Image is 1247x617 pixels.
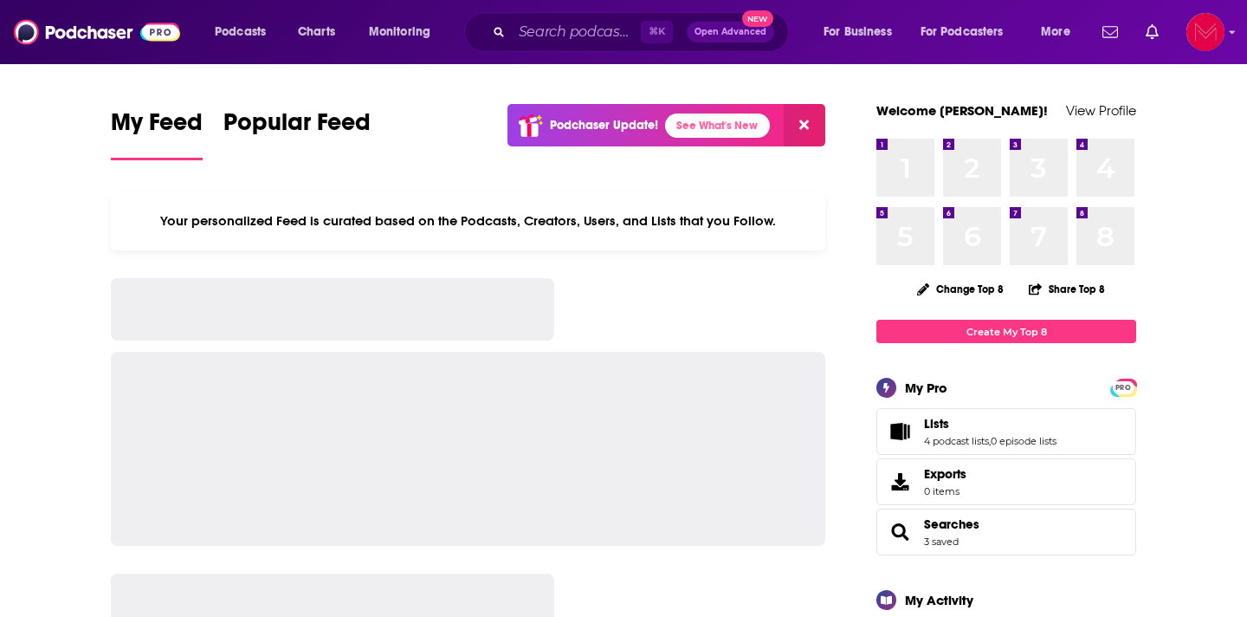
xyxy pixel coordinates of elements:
[1186,13,1224,51] span: Logged in as Pamelamcclure
[907,278,1014,300] button: Change Top 8
[921,20,1004,44] span: For Podcasters
[1113,380,1134,393] a: PRO
[550,118,658,133] p: Podchaser Update!
[1139,17,1166,47] a: Show notifications dropdown
[481,12,805,52] div: Search podcasts, credits, & more...
[1113,381,1134,394] span: PRO
[111,107,203,160] a: My Feed
[215,20,266,44] span: Podcasts
[687,22,774,42] button: Open AdvancedNew
[876,408,1136,455] span: Lists
[1029,18,1092,46] button: open menu
[223,107,371,160] a: Popular Feed
[14,16,180,49] img: Podchaser - Follow, Share and Rate Podcasts
[742,10,773,27] span: New
[924,516,979,532] a: Searches
[882,470,917,494] span: Exports
[905,380,947,396] div: My Pro
[876,320,1136,343] a: Create My Top 8
[369,20,430,44] span: Monitoring
[1041,20,1070,44] span: More
[989,435,991,447] span: ,
[111,107,203,147] span: My Feed
[1186,13,1224,51] img: User Profile
[876,509,1136,555] span: Searches
[811,18,914,46] button: open menu
[924,466,966,482] span: Exports
[876,458,1136,505] a: Exports
[298,20,335,44] span: Charts
[203,18,288,46] button: open menu
[111,192,825,250] div: Your personalized Feed is curated based on the Podcasts, Creators, Users, and Lists that you Follow.
[924,416,949,432] span: Lists
[882,419,917,444] a: Lists
[1028,272,1106,306] button: Share Top 8
[876,102,1048,119] a: Welcome [PERSON_NAME]!
[357,18,453,46] button: open menu
[905,592,973,608] div: My Activity
[924,416,1056,432] a: Lists
[1186,13,1224,51] button: Show profile menu
[909,18,1029,46] button: open menu
[882,520,917,544] a: Searches
[924,485,966,497] span: 0 items
[223,107,371,147] span: Popular Feed
[924,536,959,548] a: 3 saved
[695,28,766,36] span: Open Advanced
[512,18,641,46] input: Search podcasts, credits, & more...
[287,18,346,46] a: Charts
[1066,102,1136,119] a: View Profile
[1095,17,1125,47] a: Show notifications dropdown
[991,435,1056,447] a: 0 episode lists
[665,114,770,138] a: See What's New
[641,21,673,43] span: ⌘ K
[824,20,892,44] span: For Business
[924,435,989,447] a: 4 podcast lists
